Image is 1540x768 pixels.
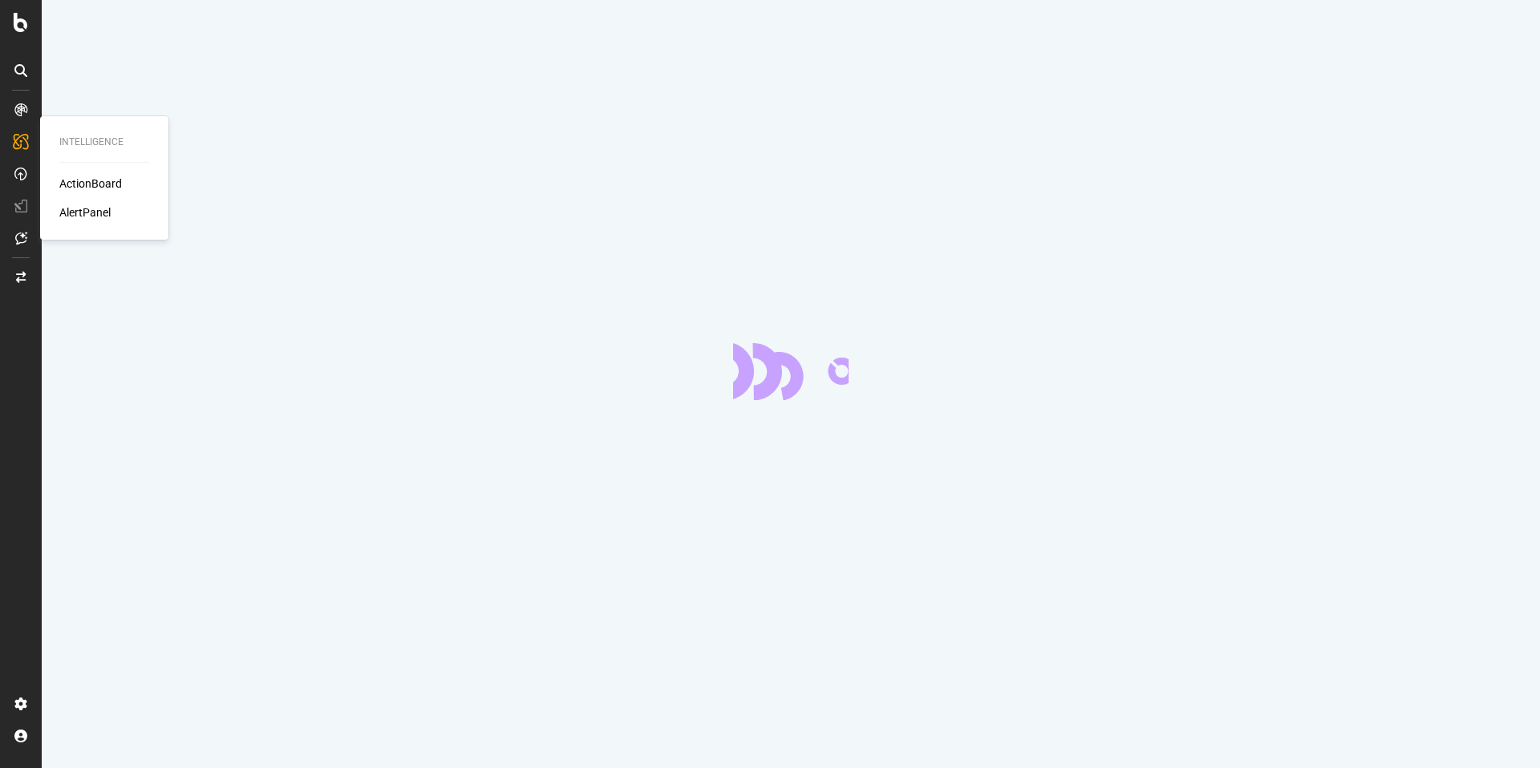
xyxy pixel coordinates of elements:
div: Intelligence [59,135,149,149]
div: animation [733,342,849,400]
a: AlertPanel [59,204,111,220]
a: ActionBoard [59,176,122,192]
